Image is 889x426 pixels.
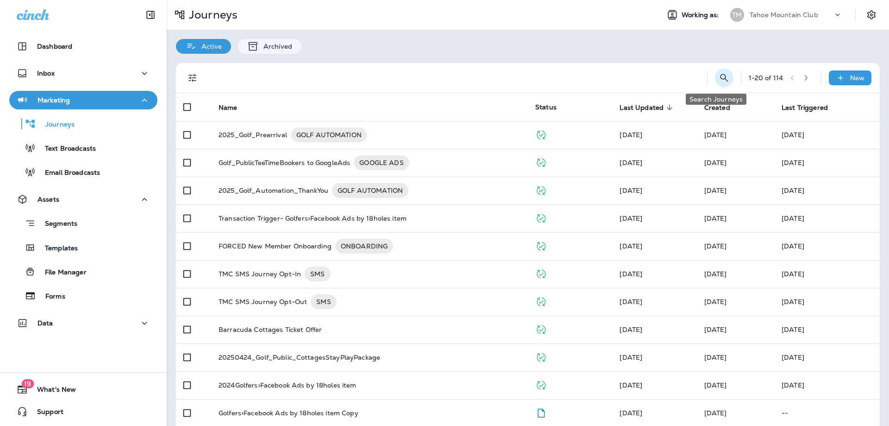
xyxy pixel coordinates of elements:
span: GOOGLE ADS [354,158,409,167]
p: FORCED New Member Onboarding [219,239,332,254]
span: Unknown [620,159,642,167]
button: Segments [9,213,157,233]
p: Email Broadcasts [36,169,100,178]
span: Last Triggered [782,103,840,112]
p: Journeys [185,8,238,22]
span: Unknown [704,270,727,278]
button: 19What's New [9,380,157,399]
div: SMS [311,294,336,309]
p: Transaction Trigger- Golfers>Facebook Ads by 18holes item [219,215,407,222]
p: Segments [36,220,77,229]
p: Text Broadcasts [36,145,96,153]
button: Text Broadcasts [9,138,157,158]
p: -- [782,409,872,417]
td: [DATE] [774,121,880,149]
p: 2024Golfers>Facebook Ads by 18holes item [219,381,357,389]
p: TMC SMS Journey Opt-In [219,267,301,281]
td: [DATE] [774,371,880,399]
span: Published [535,352,547,361]
span: Published [535,241,547,249]
span: Last Updated [620,104,664,112]
div: ONBOARDING [335,239,393,254]
p: Data [38,319,53,327]
div: GOLF AUTOMATION [291,127,367,142]
span: Draft [535,408,547,416]
button: Email Broadcasts [9,162,157,182]
button: Inbox [9,64,157,83]
span: Published [535,158,547,166]
span: Published [535,380,547,388]
p: New [850,74,864,82]
button: Search Journeys [715,69,733,87]
span: Colin Lygren [620,186,642,195]
button: Forms [9,286,157,305]
div: GOOGLE ADS [354,155,409,170]
span: Status [535,103,557,111]
span: Colin Lygren [704,325,727,334]
td: [DATE] [774,204,880,232]
td: [DATE] [774,288,880,316]
td: [DATE] [774,343,880,371]
p: 20250424_Golf_Public_CottagesStayPlayPackage [219,354,380,361]
div: Search Journeys [686,94,746,105]
div: TM [730,8,744,22]
span: Colin Lygren [704,381,727,389]
span: Published [535,185,547,194]
button: Templates [9,238,157,257]
span: Colin Lygren [620,381,642,389]
span: Unknown [620,298,642,306]
td: [DATE] [774,232,880,260]
span: Unknown [704,159,727,167]
button: Data [9,314,157,332]
span: SMS [311,297,336,306]
p: 2025_Golf_Automation_ThankYou [219,183,328,198]
span: GOLF AUTOMATION [291,130,367,140]
span: Colin Lygren [620,353,642,362]
span: Created [704,103,742,112]
span: SMS [305,269,330,279]
span: Mary Kline [704,242,727,250]
span: Last Triggered [782,104,828,112]
div: 1 - 20 of 114 [749,74,783,82]
span: Published [535,297,547,305]
p: Golf_PublicTeeTimeBookers to GoogleAds [219,155,350,170]
p: Templates [36,244,78,253]
p: Assets [38,196,59,203]
p: Marketing [38,96,70,104]
span: Last Updated [620,103,676,112]
p: Archived [259,43,292,50]
button: Assets [9,190,157,209]
button: Journeys [9,114,157,134]
p: TMC SMS Journey Opt-Out [219,294,307,309]
span: Colin Lygren [704,186,727,195]
td: [DATE] [774,149,880,177]
span: Unknown [704,298,727,306]
button: File Manager [9,262,157,281]
span: Colin Lygren [620,409,642,417]
span: Colin Lygren [620,325,642,334]
button: Filters [183,69,202,87]
p: Barracuda Cottages Ticket Offer [219,326,322,333]
button: Collapse Sidebar [138,6,163,24]
span: GOLF AUTOMATION [332,186,408,195]
span: What's New [28,386,76,397]
span: Name [219,103,250,112]
span: Mary Kline [620,242,642,250]
p: Inbox [37,70,55,77]
span: Support [28,408,63,419]
span: Colin Lygren [704,131,727,139]
div: SMS [305,267,330,281]
span: Published [535,213,547,222]
td: [DATE] [774,260,880,288]
button: Marketing [9,91,157,109]
p: File Manager [36,268,87,277]
td: [DATE] [774,316,880,343]
span: Colin Lygren [620,214,642,223]
span: Colin Lygren [704,214,727,223]
p: Golfers>Facebook Ads by 18holes item Copy [219,409,358,417]
p: Journeys [36,121,75,129]
button: Dashboard [9,37,157,56]
span: 19 [21,379,34,388]
p: Tahoe Mountain Club [750,11,818,19]
p: Dashboard [37,43,72,50]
